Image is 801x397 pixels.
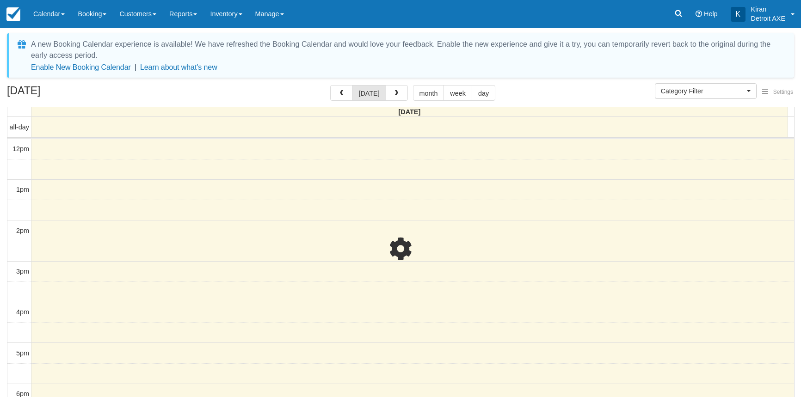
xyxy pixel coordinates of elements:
[661,86,745,96] span: Category Filter
[696,11,702,17] i: Help
[16,308,29,316] span: 4pm
[6,7,20,21] img: checkfront-main-nav-mini-logo.png
[773,89,793,95] span: Settings
[757,86,799,99] button: Settings
[10,123,29,131] span: all-day
[135,63,136,71] span: |
[31,39,783,61] div: A new Booking Calendar experience is available! We have refreshed the Booking Calendar and would ...
[16,349,29,357] span: 5pm
[12,145,29,153] span: 12pm
[444,85,472,101] button: week
[704,10,718,18] span: Help
[751,14,785,23] p: Detroit AXE
[472,85,495,101] button: day
[16,227,29,234] span: 2pm
[731,7,746,22] div: K
[413,85,444,101] button: month
[31,63,131,72] button: Enable New Booking Calendar
[655,83,757,99] button: Category Filter
[16,268,29,275] span: 3pm
[399,108,421,116] span: [DATE]
[352,85,386,101] button: [DATE]
[7,85,124,102] h2: [DATE]
[16,186,29,193] span: 1pm
[751,5,785,14] p: Kiran
[140,63,217,71] a: Learn about what's new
